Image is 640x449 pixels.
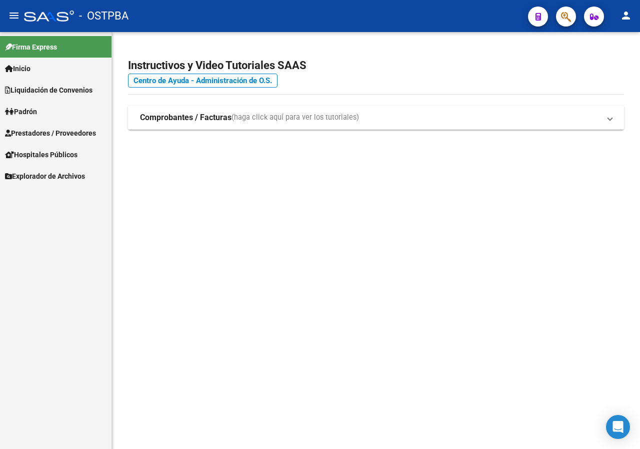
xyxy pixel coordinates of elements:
span: (haga click aquí para ver los tutoriales) [231,112,359,123]
strong: Comprobantes / Facturas [140,112,231,123]
mat-icon: person [620,10,632,22]
span: Hospitales Públicos [5,149,77,160]
span: Padrón [5,106,37,117]
span: Inicio [5,63,30,74]
span: Liquidación de Convenios [5,85,92,96]
h2: Instructivos y Video Tutoriales SAAS [128,56,624,75]
mat-expansion-panel-header: Comprobantes / Facturas(haga click aquí para ver los tutoriales) [128,106,624,130]
span: - OSTPBA [79,5,128,27]
a: Centro de Ayuda - Administración de O.S. [128,74,277,88]
mat-icon: menu [8,10,20,22]
span: Explorador de Archivos [5,171,85,182]
div: Open Intercom Messenger [606,415,630,439]
span: Firma Express [5,42,57,53]
span: Prestadores / Proveedores [5,128,96,139]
